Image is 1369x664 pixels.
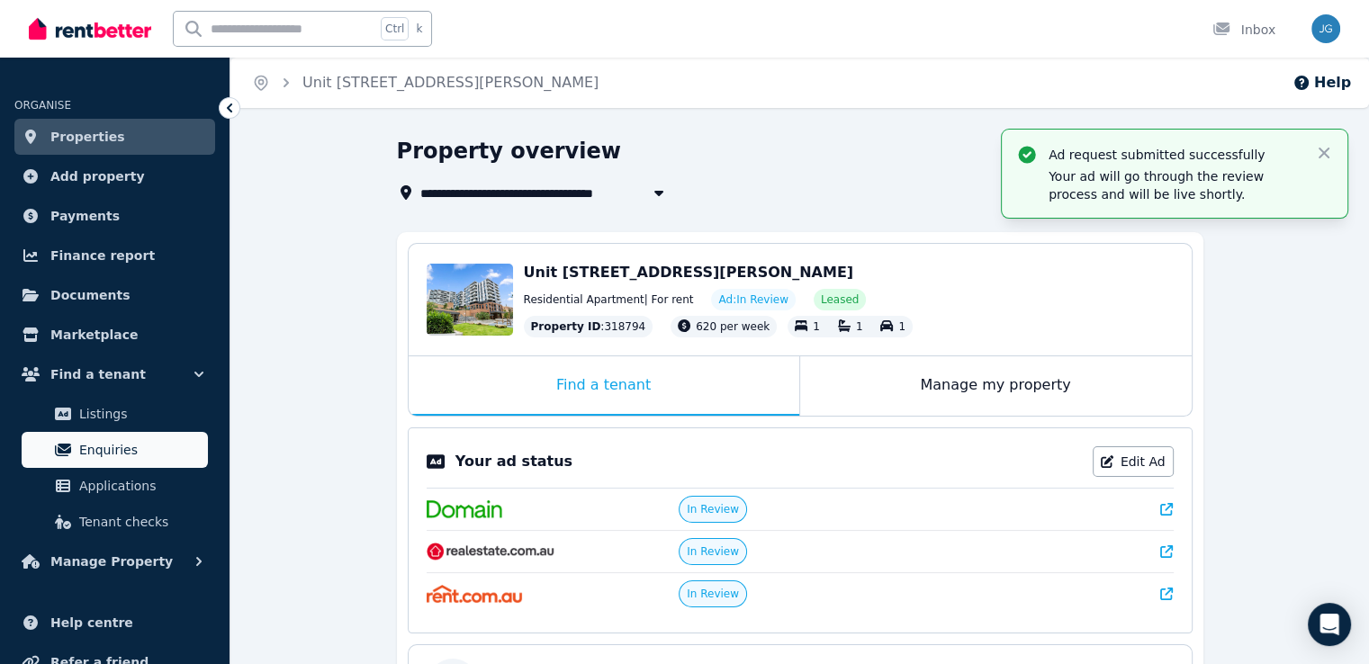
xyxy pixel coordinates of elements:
span: Applications [79,475,201,497]
a: Help centre [14,605,215,641]
p: Your ad will go through the review process and will be live shortly. [1049,167,1301,203]
p: Ad request submitted successfully [1049,146,1301,164]
span: Listings [79,403,201,425]
span: Residential Apartment | For rent [524,292,694,307]
span: Ctrl [381,17,409,40]
img: Julian Garness [1311,14,1340,43]
span: 1 [898,320,905,333]
span: ORGANISE [14,99,71,112]
a: Unit [STREET_ADDRESS][PERSON_NAME] [302,74,599,91]
span: Marketplace [50,324,138,345]
span: Tenant checks [79,511,201,533]
span: 1 [856,320,863,333]
span: Finance report [50,245,155,266]
span: Documents [50,284,131,306]
img: RentBetter [29,15,151,42]
a: Marketplace [14,317,215,353]
span: Ad: In Review [718,292,788,307]
a: Listings [22,396,208,432]
img: RealEstate.com.au [427,543,555,561]
span: Leased [821,292,859,307]
span: Find a tenant [50,363,146,385]
span: Add property [50,166,145,187]
button: Help [1292,72,1351,94]
nav: Breadcrumb [230,58,620,108]
div: Manage my property [800,356,1192,416]
div: : 318794 [524,316,653,337]
span: Help centre [50,612,133,633]
span: Unit [STREET_ADDRESS][PERSON_NAME] [524,264,854,281]
span: Manage Property [50,551,173,572]
span: 620 per week [696,320,770,333]
a: Properties [14,119,215,155]
a: Payments [14,198,215,234]
a: Applications [22,468,208,504]
span: Payments [50,205,120,227]
span: Properties [50,126,125,148]
span: Property ID [531,319,601,334]
a: Tenant checks [22,504,208,540]
button: Manage Property [14,543,215,579]
a: Edit Ad [1093,446,1174,477]
p: Your ad status [455,451,572,472]
span: In Review [687,544,739,559]
img: Rent.com.au [427,585,523,603]
a: Enquiries [22,432,208,468]
div: Open Intercom Messenger [1308,603,1351,646]
h1: Property overview [397,137,621,166]
span: In Review [687,587,739,601]
span: Enquiries [79,439,201,461]
div: Find a tenant [409,356,799,416]
div: Inbox [1212,21,1275,39]
span: In Review [687,502,739,516]
a: Finance report [14,238,215,274]
a: Documents [14,277,215,313]
button: Find a tenant [14,356,215,392]
span: 1 [813,320,820,333]
img: Domain.com.au [427,500,502,518]
span: k [416,22,422,36]
a: Add property [14,158,215,194]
